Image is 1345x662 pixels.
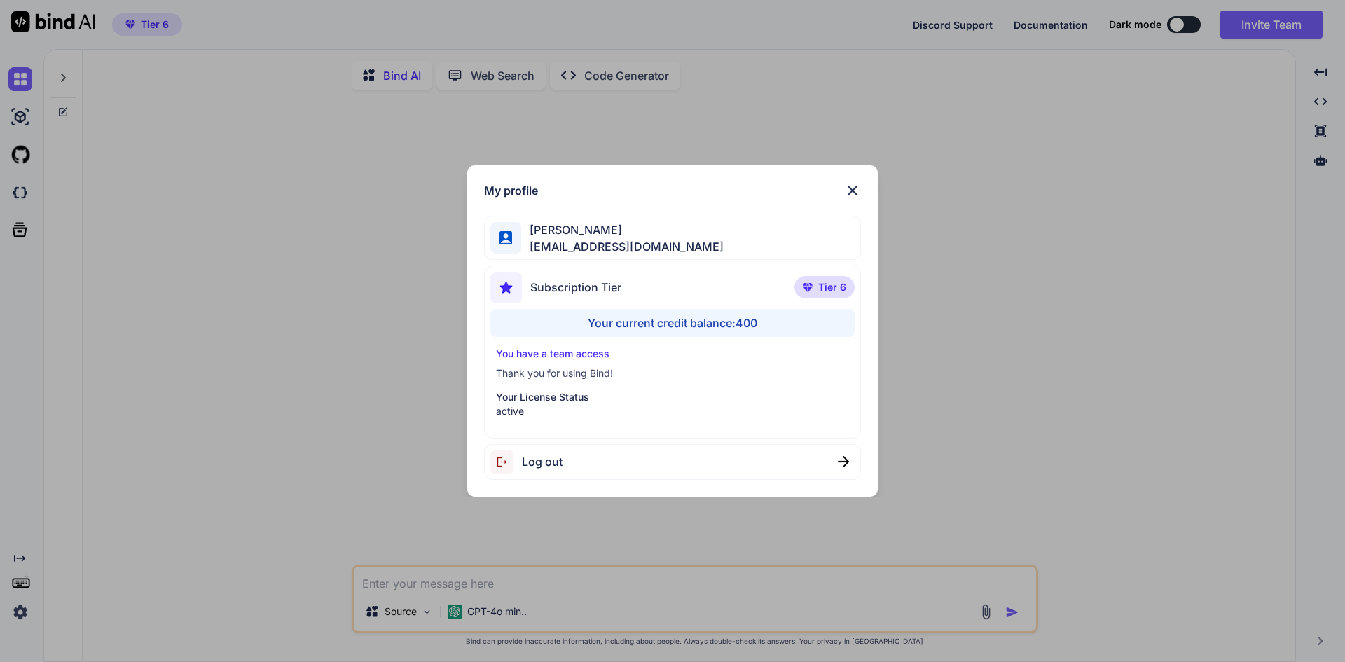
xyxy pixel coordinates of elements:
[530,279,621,296] span: Subscription Tier
[521,238,724,255] span: [EMAIL_ADDRESS][DOMAIN_NAME]
[803,283,813,291] img: premium
[496,390,850,404] p: Your License Status
[496,404,850,418] p: active
[490,450,522,474] img: logout
[818,280,846,294] span: Tier 6
[844,182,861,199] img: close
[496,366,850,380] p: Thank you for using Bind!
[490,309,855,337] div: Your current credit balance: 400
[490,272,522,303] img: subscription
[838,456,849,467] img: close
[521,221,724,238] span: [PERSON_NAME]
[484,182,538,199] h1: My profile
[496,347,850,361] p: You have a team access
[499,231,513,244] img: profile
[522,453,563,470] span: Log out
